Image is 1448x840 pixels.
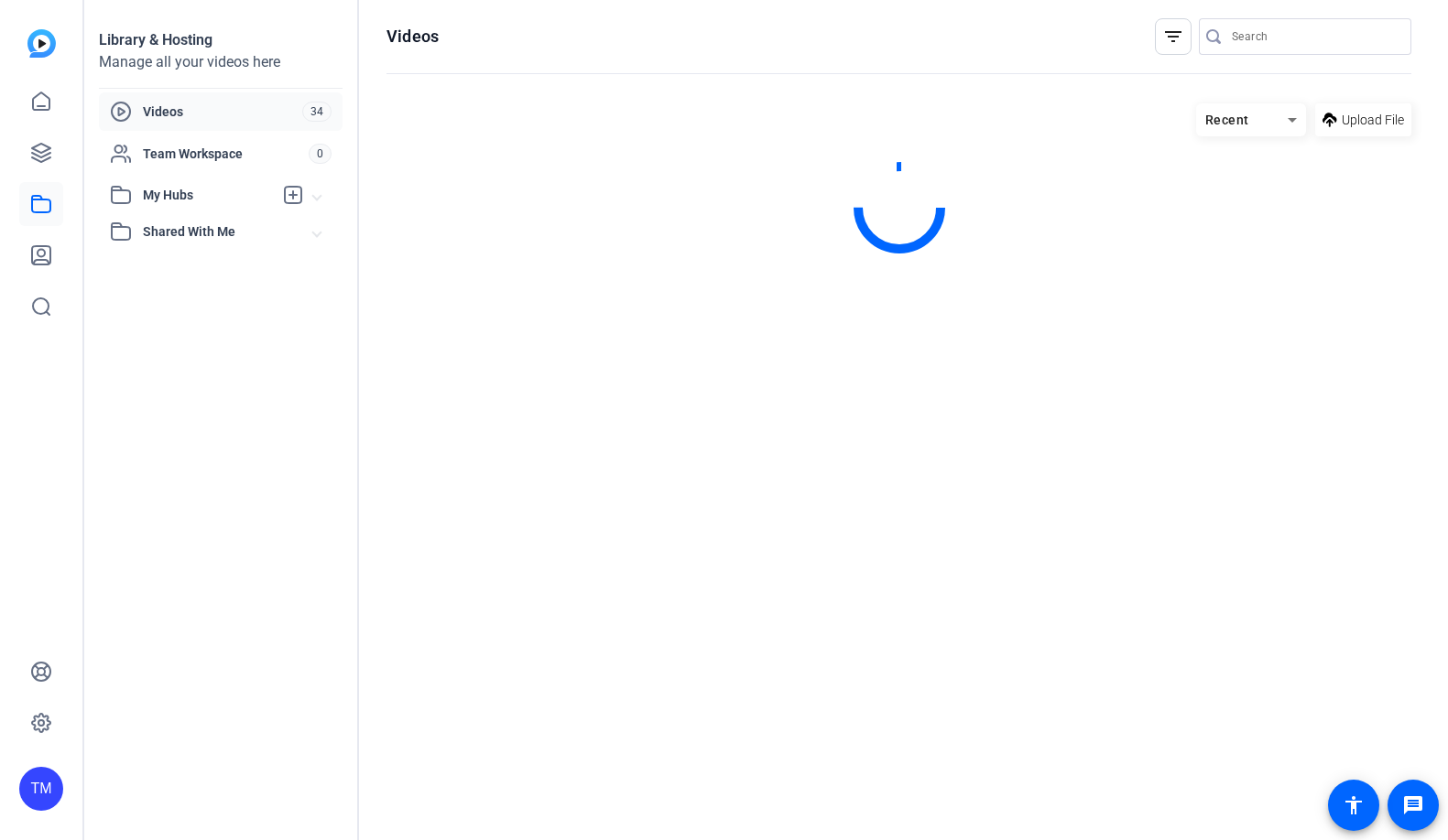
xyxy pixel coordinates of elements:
span: Recent [1205,113,1249,127]
span: Upload File [1342,111,1404,130]
span: 34 [302,102,332,122]
span: 0 [309,144,332,164]
button: Upload File [1315,103,1411,136]
span: My Hubs [143,186,273,205]
span: Team Workspace [143,145,309,163]
span: Shared With Me [143,222,313,242]
mat-icon: accessibility [1343,794,1365,816]
h1: Videos [386,26,439,48]
input: Search [1232,26,1397,48]
div: Manage all your videos here [99,51,343,73]
mat-expansion-panel-header: My Hubs [99,177,343,213]
span: Videos [143,102,302,121]
img: blue-gradient.svg [27,29,56,58]
div: Library & Hosting [99,29,343,51]
mat-icon: message [1402,794,1424,816]
div: TM [19,767,63,811]
mat-expansion-panel-header: Shared With Me [99,213,343,250]
mat-icon: filter_list [1162,26,1184,48]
